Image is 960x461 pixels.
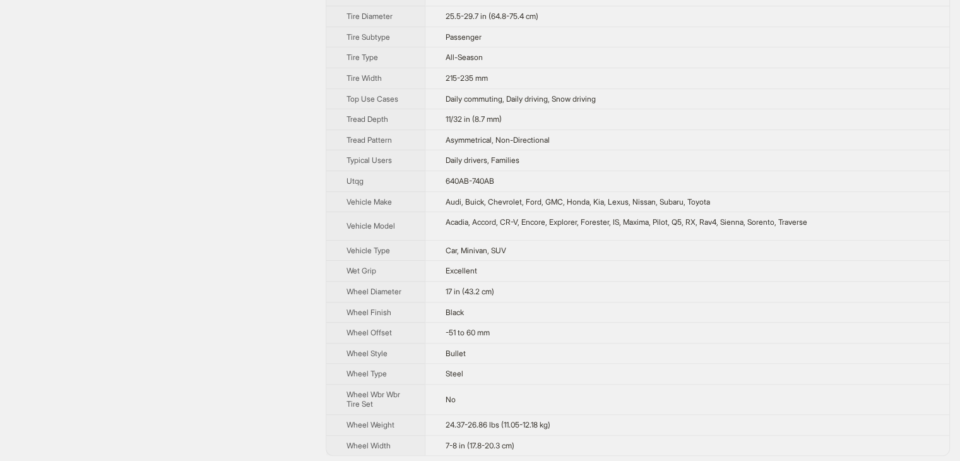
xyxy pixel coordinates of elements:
[446,308,464,317] span: Black
[446,73,488,83] span: 215-235 mm
[446,114,502,124] span: 11/32 in (8.7 mm)
[446,217,929,227] div: Acadia, Accord, CR-V, Encore, Explorer, Forester, IS, Maxima, Pilot, Q5, RX, Rav4, Sienna, Sorent...
[347,94,398,104] span: Top Use Cases
[347,349,388,358] span: Wheel Style
[446,155,519,165] span: Daily drivers, Families
[446,246,506,255] span: Car, Minivan, SUV
[347,32,390,42] span: Tire Subtype
[446,94,596,104] span: Daily commuting, Daily driving, Snow driving
[347,197,392,207] span: Vehicle Make
[347,308,391,317] span: Wheel Finish
[347,176,364,186] span: Utqg
[347,266,376,275] span: Wet Grip
[446,369,463,378] span: Steel
[446,395,456,404] span: No
[446,52,483,62] span: All-Season
[347,420,394,429] span: Wheel Weight
[446,11,538,21] span: 25.5-29.7 in (64.8-75.4 cm)
[347,390,400,409] span: Wheel Wbr Wbr Tire Set
[347,287,401,296] span: Wheel Diameter
[446,135,550,145] span: Asymmetrical, Non-Directional
[446,266,477,275] span: Excellent
[347,73,382,83] span: Tire Width
[446,328,490,337] span: -51 to 60 mm
[347,369,387,378] span: Wheel Type
[347,441,391,450] span: Wheel Width
[446,176,494,186] span: 640AB-740AB
[446,287,494,296] span: 17 in (43.2 cm)
[347,221,395,230] span: Vehicle Model
[446,197,710,207] span: Audi, Buick, Chevrolet, Ford, GMC, Honda, Kia, Lexus, Nissan, Subaru, Toyota
[446,32,482,42] span: Passenger
[347,155,392,165] span: Typical Users
[347,135,392,145] span: Tread Pattern
[347,114,388,124] span: Tread Depth
[446,349,466,358] span: Bullet
[446,420,550,429] span: 24.37-26.86 lbs (11.05-12.18 kg)
[347,52,378,62] span: Tire Type
[446,441,514,450] span: 7-8 in (17.8-20.3 cm)
[347,246,390,255] span: Vehicle Type
[347,11,393,21] span: Tire Diameter
[347,328,392,337] span: Wheel Offset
